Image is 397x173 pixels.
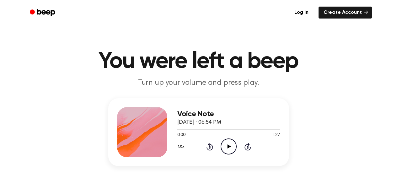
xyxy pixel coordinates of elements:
span: 0:00 [177,132,185,138]
h1: You were left a beep [38,50,359,73]
span: [DATE] · 06:54 PM [177,120,221,125]
span: 1:27 [272,132,280,138]
h3: Voice Note [177,110,280,118]
a: Beep [25,7,61,19]
a: Log in [288,5,315,20]
button: 1.0x [177,141,187,152]
p: Turn up your volume and press play. [78,78,319,88]
a: Create Account [319,7,372,19]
